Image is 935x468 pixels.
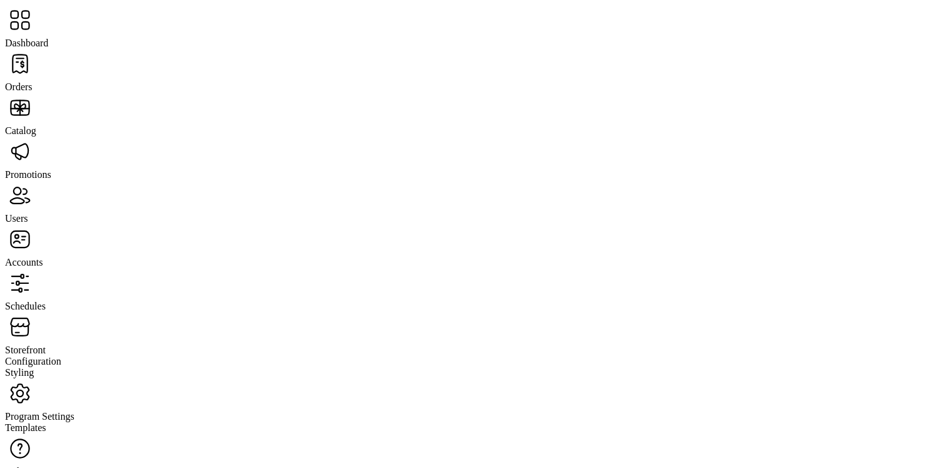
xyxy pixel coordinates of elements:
[5,257,43,268] span: Accounts
[5,81,33,92] span: Orders
[5,169,51,180] span: Promotions
[5,356,61,367] span: Configuration
[5,411,74,422] span: Program Settings
[5,345,46,355] span: Storefront
[5,367,34,378] span: Styling
[5,213,28,224] span: Users
[5,301,46,311] span: Schedules
[5,38,48,48] span: Dashboard
[5,125,36,136] span: Catalog
[5,422,46,433] span: Templates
